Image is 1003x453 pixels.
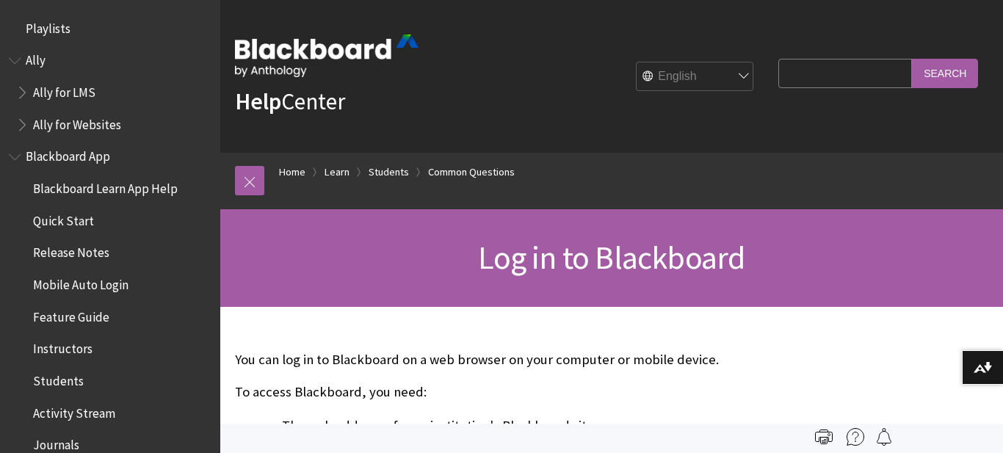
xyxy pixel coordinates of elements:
a: Learn [325,163,350,181]
p: To access Blackboard, you need: [235,383,771,402]
span: Blackboard App [26,145,110,164]
nav: Book outline for Playlists [9,16,211,41]
span: Instructors [33,337,93,357]
select: Site Language Selector [637,62,754,92]
nav: Book outline for Anthology Ally Help [9,48,211,137]
img: Follow this page [875,428,893,446]
img: More help [847,428,864,446]
li: The web address of your institution's Blackboard site [282,416,771,436]
span: Ally for LMS [33,80,95,100]
p: You can log in to Blackboard on a web browser on your computer or mobile device. [235,350,771,369]
img: Print [815,428,833,446]
a: Home [279,163,305,181]
strong: Help [235,87,281,116]
span: Journals [33,433,79,453]
span: Blackboard Learn App Help [33,176,178,196]
span: Activity Stream [33,401,115,421]
span: Students [33,369,84,388]
span: Log in to Blackboard [478,237,745,278]
span: Playlists [26,16,70,36]
span: Release Notes [33,241,109,261]
input: Search [912,59,978,87]
a: HelpCenter [235,87,345,116]
a: Students [369,163,409,181]
span: Ally [26,48,46,68]
span: Ally for Websites [33,112,121,132]
span: Quick Start [33,209,94,228]
span: Mobile Auto Login [33,272,128,292]
span: Feature Guide [33,305,109,325]
a: Common Questions [428,163,515,181]
img: Blackboard by Anthology [235,35,419,77]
